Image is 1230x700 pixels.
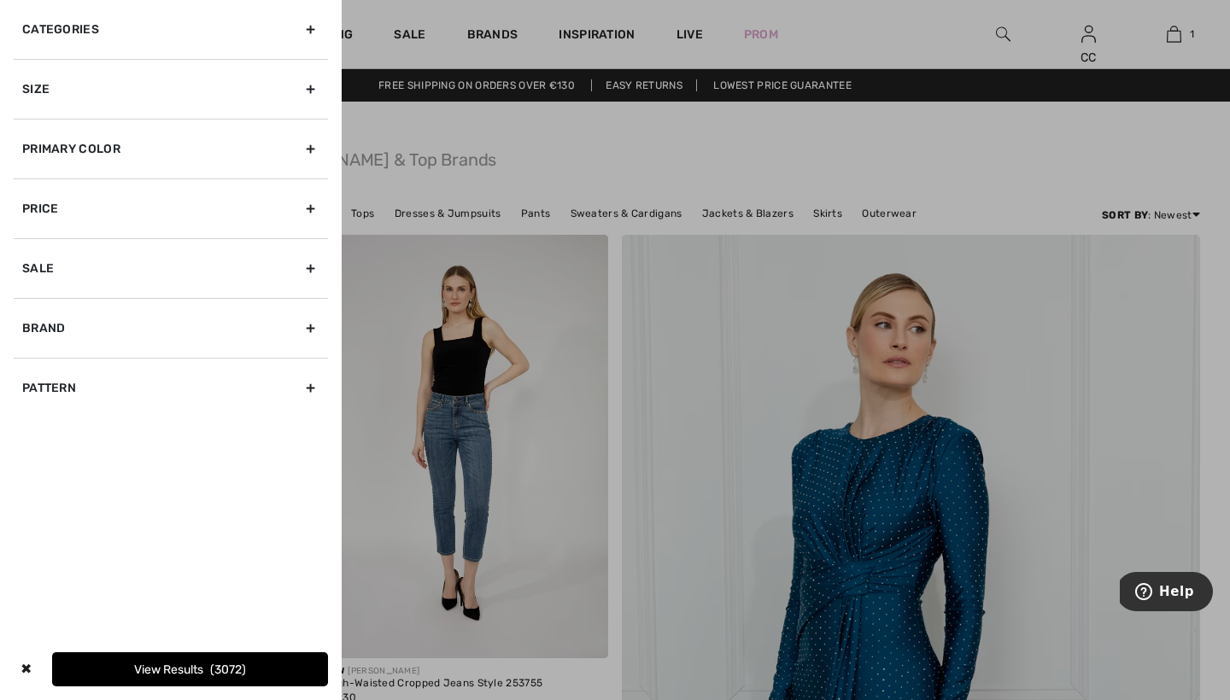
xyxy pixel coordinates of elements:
[14,59,328,119] div: Size
[14,652,38,686] div: ✖
[14,119,328,178] div: Primary Color
[1120,572,1213,615] iframe: Opens a widget where you can find more information
[52,652,328,686] button: View Results3072
[14,178,328,238] div: Price
[14,358,328,417] div: Pattern
[14,238,328,298] div: Sale
[14,298,328,358] div: Brand
[210,662,246,677] span: 3072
